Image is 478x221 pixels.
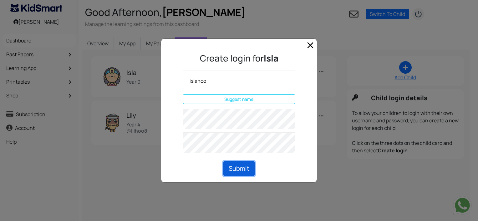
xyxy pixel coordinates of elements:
[223,161,255,176] button: Submit
[183,94,295,104] a: Suggest name
[264,52,278,64] b: Isla
[183,71,295,91] input: Enter Username
[305,40,315,50] span: Close
[169,49,309,68] h3: Create login for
